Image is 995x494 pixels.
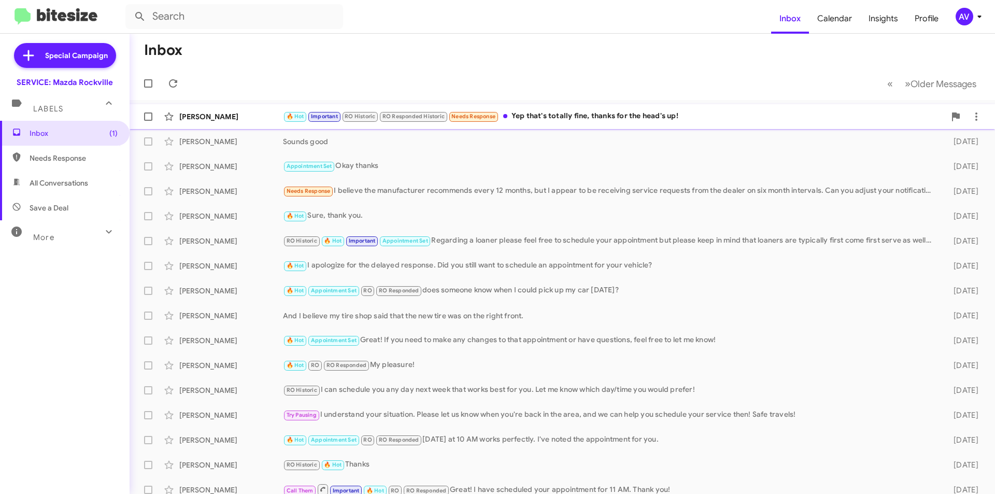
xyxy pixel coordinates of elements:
[391,487,399,494] span: RO
[887,77,893,90] span: «
[287,412,317,418] span: Try Pausing
[287,262,304,269] span: 🔥 Hot
[283,384,937,396] div: I can schedule you any day next week that works best for you. Let me know which day/time you woul...
[109,128,118,138] span: (1)
[899,73,983,94] button: Next
[882,73,983,94] nav: Page navigation example
[947,8,984,25] button: AV
[45,50,108,61] span: Special Campaign
[911,78,976,90] span: Older Messages
[30,178,88,188] span: All Conversations
[311,337,357,344] span: Appointment Set
[771,4,809,34] a: Inbox
[283,160,937,172] div: Okay thanks
[860,4,906,34] a: Insights
[311,113,338,120] span: Important
[283,334,937,346] div: Great! If you need to make any changes to that appointment or have questions, feel free to let me...
[179,460,283,470] div: [PERSON_NAME]
[30,153,118,163] span: Needs Response
[937,286,987,296] div: [DATE]
[937,211,987,221] div: [DATE]
[14,43,116,68] a: Special Campaign
[809,4,860,34] a: Calendar
[333,487,360,494] span: Important
[283,310,937,321] div: And I believe my tire shop said that the new tire was on the right front.
[179,111,283,122] div: [PERSON_NAME]
[125,4,343,29] input: Search
[144,42,182,59] h1: Inbox
[937,460,987,470] div: [DATE]
[382,237,428,244] span: Appointment Set
[451,113,495,120] span: Needs Response
[937,261,987,271] div: [DATE]
[283,210,937,222] div: Sure, thank you.
[406,487,446,494] span: RO Responded
[937,310,987,321] div: [DATE]
[17,77,113,88] div: SERVICE: Mazda Rockville
[311,287,357,294] span: Appointment Set
[287,163,332,170] span: Appointment Set
[937,385,987,396] div: [DATE]
[283,260,937,272] div: I apologize for the delayed response. Did you still want to schedule an appointment for your vehi...
[179,435,283,445] div: [PERSON_NAME]
[345,113,375,120] span: RO Historic
[179,360,283,371] div: [PERSON_NAME]
[179,385,283,396] div: [PERSON_NAME]
[33,104,63,114] span: Labels
[956,8,973,25] div: AV
[30,203,68,213] span: Save a Deal
[937,136,987,147] div: [DATE]
[363,436,372,443] span: RO
[179,410,283,420] div: [PERSON_NAME]
[283,136,937,147] div: Sounds good
[287,113,304,120] span: 🔥 Hot
[287,487,314,494] span: Call Them
[324,461,342,468] span: 🔥 Hot
[179,236,283,246] div: [PERSON_NAME]
[283,235,937,247] div: Regarding a loaner please feel free to schedule your appointment but please keep in mind that loa...
[937,186,987,196] div: [DATE]
[179,335,283,346] div: [PERSON_NAME]
[287,188,331,194] span: Needs Response
[179,211,283,221] div: [PERSON_NAME]
[283,110,945,122] div: Yep that's totally fine, thanks for the head's up!
[287,387,317,393] span: RO Historic
[311,362,319,369] span: RO
[382,113,445,120] span: RO Responded Historic
[179,286,283,296] div: [PERSON_NAME]
[283,185,937,197] div: I believe the manufacturer recommends every 12 months, but I appear to be receiving service reque...
[349,237,376,244] span: Important
[326,362,366,369] span: RO Responded
[179,261,283,271] div: [PERSON_NAME]
[287,461,317,468] span: RO Historic
[283,459,937,471] div: Thanks
[283,359,937,371] div: My pleasure!
[311,436,357,443] span: Appointment Set
[283,434,937,446] div: [DATE] at 10 AM works perfectly. I've noted the appointment for you.
[324,237,342,244] span: 🔥 Hot
[287,362,304,369] span: 🔥 Hot
[379,287,419,294] span: RO Responded
[937,236,987,246] div: [DATE]
[937,410,987,420] div: [DATE]
[363,287,372,294] span: RO
[905,77,911,90] span: »
[287,237,317,244] span: RO Historic
[881,73,899,94] button: Previous
[283,409,937,421] div: I understand your situation. Please let us know when you're back in the area, and we can help you...
[283,285,937,297] div: does someone know when I could pick up my car [DATE]?
[287,337,304,344] span: 🔥 Hot
[366,487,384,494] span: 🔥 Hot
[287,287,304,294] span: 🔥 Hot
[287,436,304,443] span: 🔥 Hot
[937,335,987,346] div: [DATE]
[179,136,283,147] div: [PERSON_NAME]
[33,233,54,242] span: More
[906,4,947,34] a: Profile
[937,435,987,445] div: [DATE]
[179,186,283,196] div: [PERSON_NAME]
